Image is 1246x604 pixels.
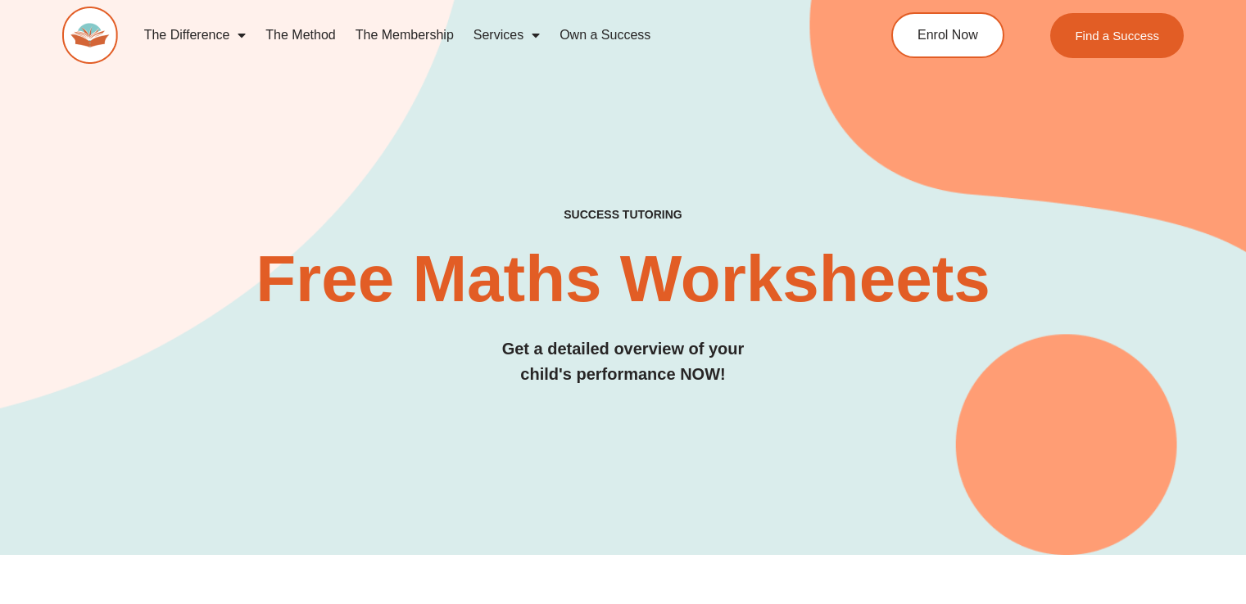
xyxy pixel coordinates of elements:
[550,16,660,54] a: Own a Success
[62,246,1184,312] h2: Free Maths Worksheets​
[1075,29,1159,42] span: Find a Success
[134,16,827,54] nav: Menu
[62,336,1184,387] h3: Get a detailed overview of your child's performance NOW!
[464,16,550,54] a: Services
[891,12,1004,58] a: Enrol Now
[1050,13,1184,58] a: Find a Success
[134,16,256,54] a: The Difference
[256,16,345,54] a: The Method
[62,208,1184,222] h4: SUCCESS TUTORING​
[918,29,978,42] span: Enrol Now
[346,16,464,54] a: The Membership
